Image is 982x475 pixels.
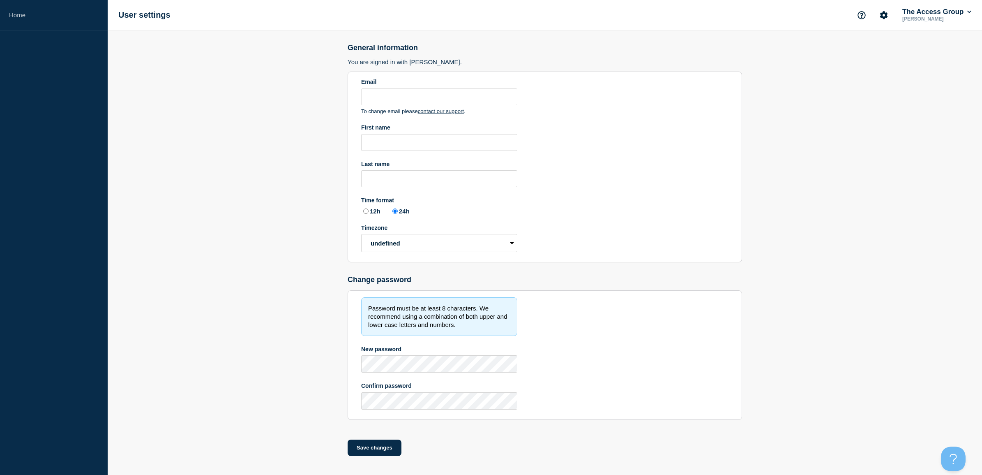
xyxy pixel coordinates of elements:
[361,297,517,336] div: Password must be at least 8 characters. We recommend using a combination of both upper and lower ...
[363,209,369,214] input: 12h
[941,447,966,471] iframe: Help Scout Beacon - Open
[361,382,517,389] div: Confirm password
[361,346,517,352] div: New password
[901,8,973,16] button: The Access Group
[361,170,517,187] input: Last name
[901,16,973,22] p: [PERSON_NAME]
[348,276,742,284] h2: Change password
[361,88,517,105] input: Email
[875,7,892,24] button: Account settings
[348,440,401,456] button: Save changes
[418,108,464,114] a: contact our support
[361,197,517,204] div: Time format
[361,207,380,215] label: 12h
[361,134,517,151] input: First name
[118,10,171,20] h1: User settings
[392,209,398,214] input: 24h
[361,79,517,85] div: Email
[348,58,742,65] h3: You are signed in with [PERSON_NAME].
[390,207,410,215] label: 24h
[361,392,517,410] input: Confirm password
[361,108,517,114] div: To change email please .
[853,7,870,24] button: Support
[348,44,742,52] h2: General information
[361,161,517,167] div: Last name
[361,355,517,373] input: New password
[361,124,517,131] div: First name
[361,225,517,231] div: Timezone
